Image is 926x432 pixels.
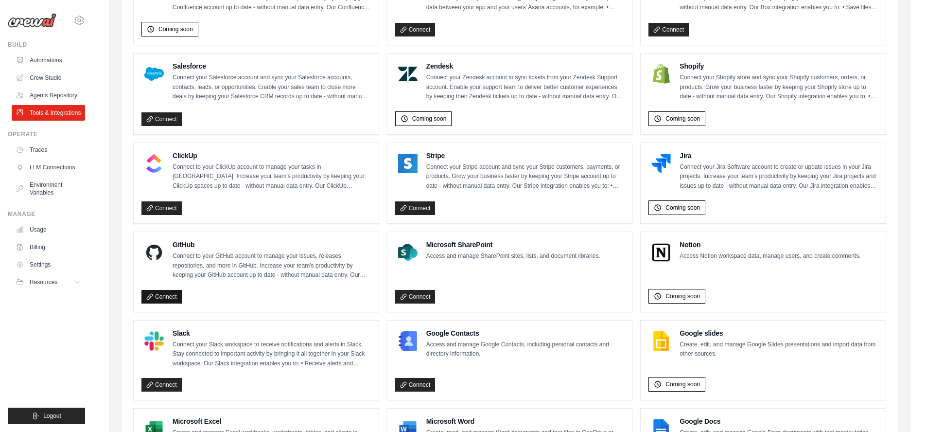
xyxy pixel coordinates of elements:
a: Connect [648,23,689,36]
h4: Google slides [680,328,878,338]
p: Connect to your GitHub account to manage your issues, releases, repositories, and more in GitHub.... [173,252,371,280]
img: GitHub Logo [144,243,164,262]
a: Connect [395,378,436,392]
div: Build [8,41,85,49]
h4: Jira [680,151,878,161]
a: Environment Variables [12,177,85,200]
img: Google Contacts Logo [398,331,418,351]
img: Shopify Logo [651,64,671,84]
p: Connect your Shopify store and sync your Shopify customers, orders, or products. Grow your busine... [680,73,878,102]
span: Coming soon [665,292,700,300]
img: Stripe Logo [398,154,418,173]
h4: Microsoft Excel [173,416,371,426]
img: Slack Logo [144,331,164,351]
a: Usage [12,222,85,237]
a: Connect [141,290,182,304]
a: Agents Repository [12,88,85,103]
span: Coming soon [412,115,447,123]
button: Logout [8,408,85,424]
p: Create, edit, and manage Google Slides presentations and import data from other sources. [680,340,878,359]
a: Crew Studio [12,70,85,86]
img: Notion Logo [651,243,671,262]
h4: Stripe [426,151,625,161]
p: Connect your Salesforce account and sync your Salesforce accounts, contacts, leads, or opportunit... [173,73,371,102]
img: Zendesk Logo [398,64,418,84]
span: Coming soon [665,115,700,123]
p: Connect your Slack workspace to receive notifications and alerts in Slack. Stay connected to impo... [173,340,371,369]
a: LLM Connections [12,160,85,175]
p: Access and manage SharePoint sites, lists, and document libraries. [426,252,600,261]
button: Resources [12,274,85,290]
h4: Microsoft Word [426,416,625,426]
h4: Slack [173,328,371,338]
a: Connect [141,378,182,392]
p: Connect your Jira Software account to create or update issues in your Jira projects. Increase you... [680,162,878,191]
a: Traces [12,142,85,158]
a: Connect [141,201,182,215]
a: Billing [12,239,85,255]
h4: GitHub [173,240,371,250]
a: Connect [395,290,436,304]
h4: Shopify [680,61,878,71]
h4: Notion [680,240,860,250]
span: Logout [43,412,61,420]
img: Jira Logo [651,154,671,173]
p: Connect to your ClickUp account to manage your tasks in [GEOGRAPHIC_DATA]. Increase your team’s p... [173,162,371,191]
img: Salesforce Logo [144,64,164,84]
a: Tools & Integrations [12,105,85,121]
img: ClickUp Logo [144,154,164,173]
a: Connect [141,112,182,126]
p: Access and manage Google Contacts, including personal contacts and directory information. [426,340,625,359]
a: Automations [12,53,85,68]
img: Google slides Logo [651,331,671,351]
h4: Zendesk [426,61,625,71]
p: Connect your Stripe account and sync your Stripe customers, payments, or products. Grow your busi... [426,162,625,191]
h4: Salesforce [173,61,371,71]
a: Settings [12,257,85,272]
span: Coming soon [665,204,700,212]
p: Access Notion workspace data, manage users, and create comments. [680,252,860,261]
span: Coming soon [665,380,700,388]
p: Connect your Zendesk account to sync tickets from your Zendesk Support account. Enable your suppo... [426,73,625,102]
h4: ClickUp [173,151,371,161]
span: Coming soon [158,25,193,33]
span: Resources [30,278,57,286]
div: Manage [8,210,85,218]
a: Connect [395,23,436,36]
div: Operate [8,130,85,138]
img: Logo [8,13,56,28]
h4: Google Docs [680,416,878,426]
h4: Google Contacts [426,328,625,338]
a: Connect [395,201,436,215]
h4: Microsoft SharePoint [426,240,600,250]
img: Microsoft SharePoint Logo [398,243,418,262]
